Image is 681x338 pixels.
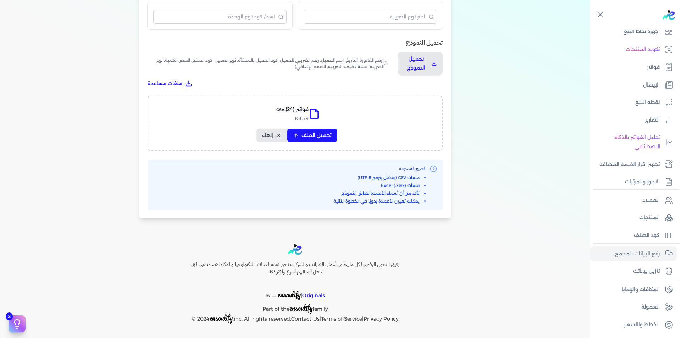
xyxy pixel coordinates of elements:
a: المنتجات [590,210,677,225]
a: اجهزة نقاط البيع [590,24,677,39]
a: تحليل الفواتير بالذكاء الاصطناعي [590,130,677,154]
img: logo [663,10,675,20]
a: Contact-Us [291,316,320,322]
h3: الصيغ المدعومة [333,165,426,172]
p: الإيصال [643,81,660,90]
a: Terms of Service [321,316,362,322]
p: تجهيز اقرار القيمة المضافة [599,160,660,169]
p: فواتير [647,63,660,72]
a: كود الصنف [590,228,677,243]
a: العملاء [590,193,677,208]
span: Originals [302,292,325,299]
button: تحميل الملف [287,129,337,142]
p: التقارير [645,116,660,125]
p: تحميل النموذج [403,55,429,73]
sup: __ [272,292,276,297]
p: المكافات والهدايا [622,285,660,294]
p: المنتجات [639,213,660,222]
span: ensoulify [278,289,301,300]
a: تنزيل بياناتك [590,264,677,279]
button: تحميل النموذج [398,52,443,76]
li: تأكد من أن أسماء الأعمدة تطابق النموذج [333,190,426,196]
p: الاجور والمرتبات [625,177,660,187]
p: كود الصنف [634,231,660,240]
a: تجهيز اقرار القيمة المضافة [590,157,677,172]
a: العمولة [590,300,677,315]
span: تحميل الملف [301,132,331,139]
button: 2 [9,315,26,332]
h6: رفيق التحول الرقمي لكل ما يخص أعمال الضرائب والشركات نحن نقدم لعملائنا التكنولوجيا والذكاء الاصطن... [176,261,414,276]
li: يمكنك تعيين الأعمدة يدويًا في الخطوة التالية [333,198,426,204]
a: فواتير [590,60,677,75]
a: الاجور والمرتبات [590,174,677,189]
span: ensoulify [289,303,312,314]
a: ensoulify [289,306,312,312]
a: نقطة البيع [590,95,677,110]
input: البحث [153,10,287,24]
p: نقطة البيع [635,98,660,107]
a: الخطط والأسعار [590,317,677,332]
p: فواتير (24).csv [276,105,309,114]
a: رفع البيانات المجمع [590,246,677,261]
p: تنزيل بياناتك [633,267,660,276]
span: 2 [6,312,13,320]
li: ملفات CSV (يفضل بترميز UTF-8) [333,174,426,181]
span: (رقم الفاتورة, التاريخ, اسم العميل, رقم الضريبي للعميل, كود العميل بالمنشأة, نوع العميل, كود المن... [148,52,389,76]
p: Part of the family [176,301,414,314]
p: العملاء [642,196,660,205]
a: Privacy Policy [364,316,399,322]
span: إلغاء [262,132,273,139]
p: رفع البيانات المجمع [615,249,660,259]
a: الإيصال [590,78,677,93]
p: العمولة [641,303,660,312]
li: ملفات Excel (.xlsx) [333,182,426,189]
p: الخطط والأسعار [624,320,660,329]
img: logo [288,244,302,255]
span: ملفات مساعدة [148,80,182,87]
span: ensoulify [210,312,233,323]
span: BY [266,294,271,298]
input: البحث [304,10,437,24]
p: تحليل الفواتير بالذكاء الاصطناعي [594,133,660,151]
h3: تحميل النموذج [148,38,443,47]
p: اجهزة نقاط البيع [624,27,660,36]
button: تحميل ملفات مساعدة [148,80,192,87]
p: تكويد المنتجات [626,45,660,54]
a: المكافات والهدايا [590,282,677,297]
p: 5.9 KB [276,114,309,123]
button: إلغاء [256,129,287,142]
a: تكويد المنتجات [590,42,677,57]
p: © 2024 ,inc. All rights reserved. | | [176,314,414,324]
p: | [176,282,414,301]
a: التقارير [590,113,677,128]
